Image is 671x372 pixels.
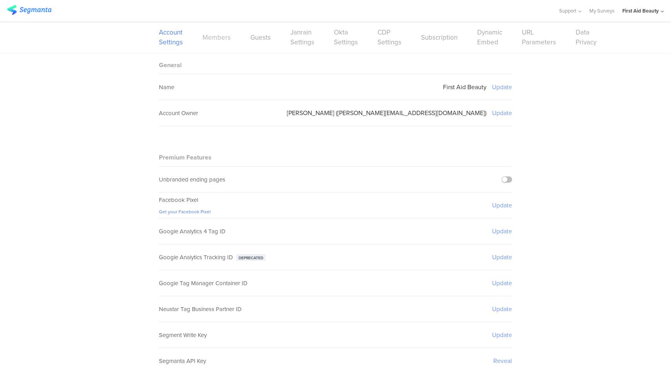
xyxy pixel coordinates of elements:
[492,108,512,117] sg-setting-edit-trigger: Update
[492,253,512,262] sg-setting-edit-trigger: Update
[334,27,358,47] a: Okta Settings
[493,356,512,365] sg-setting-edit-trigger: Reveal
[159,253,233,262] span: Google Analytics Tracking ID
[576,27,596,47] a: Data Privacy
[159,175,225,184] div: Unbranded ending pages
[250,33,271,42] a: Guests
[159,196,198,204] span: Facebook Pixel
[492,201,512,210] sg-setting-edit-trigger: Update
[159,60,182,70] sg-block-title: General
[290,27,314,47] a: Janrain Settings
[492,82,512,92] sg-setting-edit-trigger: Update
[159,109,198,117] sg-field-title: Account Owner
[159,227,226,236] span: Google Analytics 4 Tag ID
[421,33,458,42] a: Subscription
[159,83,174,92] sg-field-title: Name
[159,305,242,313] span: Neustar Tag Business Partner ID
[492,279,512,288] sg-setting-edit-trigger: Update
[236,254,266,261] div: Deprecated
[377,27,401,47] a: CDP Settings
[492,227,512,236] sg-setting-edit-trigger: Update
[202,33,231,42] a: Members
[159,331,207,339] span: Segment Write Key
[443,82,487,92] sg-setting-value: First Aid Beauty
[287,108,487,117] sg-setting-value: [PERSON_NAME] ([PERSON_NAME][EMAIL_ADDRESS][DOMAIN_NAME])
[522,27,556,47] a: URL Parameters
[159,279,248,288] span: Google Tag Manager Container ID
[159,357,206,365] span: Segmanta API Key
[492,330,512,339] sg-setting-edit-trigger: Update
[159,153,212,162] sg-block-title: Premium Features
[559,7,576,15] span: Support
[477,27,502,47] a: Dynamic Embed
[159,208,211,215] a: Get your Facebook Pixel
[622,7,659,15] div: First Aid Beauty
[7,5,51,15] img: segmanta logo
[492,304,512,313] sg-setting-edit-trigger: Update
